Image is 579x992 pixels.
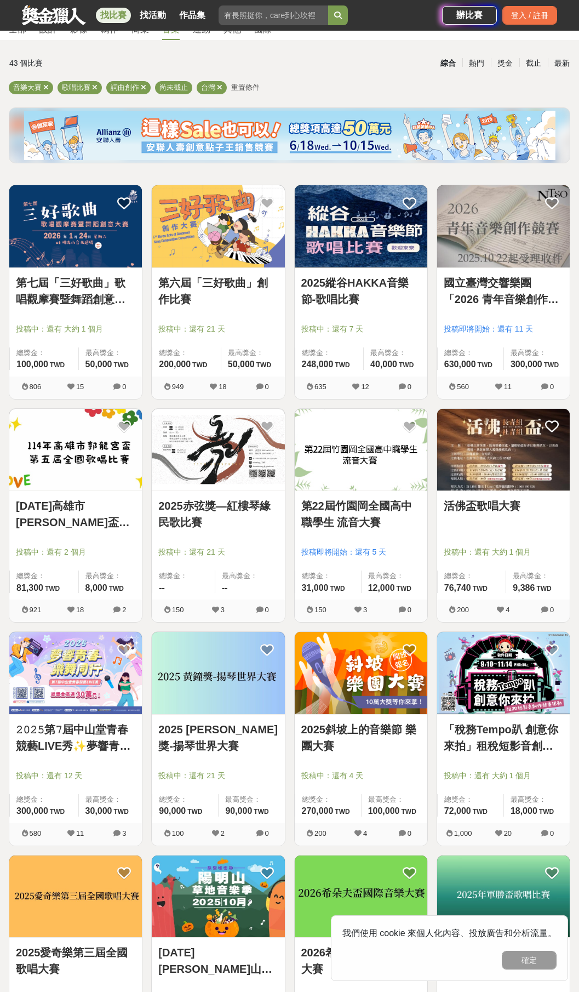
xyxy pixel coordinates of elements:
span: TWD [109,585,124,592]
span: 最高獎金： [225,794,278,805]
span: 0 [265,383,269,391]
img: Cover Image [9,409,142,491]
span: 15 [76,383,84,391]
span: 投稿中：還有 2 個月 [16,546,135,558]
a: 辦比賽 [442,6,497,25]
img: Cover Image [9,632,142,714]
span: 100,000 [368,806,400,816]
span: 72,000 [444,806,471,816]
span: 76,740 [444,583,471,592]
span: 投稿中：還有 大約 1 個月 [444,546,563,558]
span: 最高獎金： [511,794,563,805]
span: 200 [457,606,469,614]
span: 最高獎金： [222,571,278,581]
span: TWD [330,585,345,592]
span: 300,000 [16,806,48,816]
img: Cover Image [437,856,570,938]
span: 總獎金： [302,347,357,358]
span: 總獎金： [444,794,497,805]
span: 投稿中：還有 21 天 [158,323,278,335]
span: 0 [122,383,126,391]
span: 90,000 [225,806,252,816]
span: 總獎金： [444,347,497,358]
span: 40,000 [370,360,397,369]
span: TWD [192,361,207,369]
a: Cover Image [152,185,284,268]
span: TWD [536,585,551,592]
a: Cover Image [9,185,142,268]
span: 2 [221,829,225,837]
a: 2025赤弦獎—紅樓琴緣民歌比賽 [158,498,278,531]
span: 最高獎金： [85,347,136,358]
span: 歌唱比賽 [62,83,90,92]
span: 18 [219,383,226,391]
span: 0 [408,829,411,837]
span: 最高獎金： [370,347,421,358]
div: 43 個比賽 [9,54,196,73]
a: Cover Image [437,409,570,492]
span: 50,000 [85,360,112,369]
span: TWD [50,808,65,816]
span: 150 [314,606,326,614]
span: 最高獎金： [228,347,278,358]
span: 台灣 [201,83,215,92]
span: TWD [256,361,271,369]
a: 找比賽 [96,8,131,23]
a: 2026希朵夫盃國際音樂大賽 [301,944,421,977]
span: TWD [335,361,349,369]
span: TWD [397,585,411,592]
span: 投稿即將開始：還有 11 天 [444,323,563,335]
div: 熱門 [462,54,491,73]
span: 最高獎金： [368,794,421,805]
span: 投稿中：還有 21 天 [158,770,278,782]
img: Cover Image [437,632,570,714]
span: 0 [265,829,269,837]
div: 綜合 [434,54,462,73]
a: Cover Image [152,409,284,492]
span: 0 [265,606,269,614]
span: TWD [114,808,129,816]
a: [DATE]高雄市[PERSON_NAME]盃第五屆全國歌唱比賽 [16,498,135,531]
span: 100 [172,829,184,837]
span: 2 [122,606,126,614]
a: 國立臺灣交響樂團「2026 青年音樂創作競賽」 [444,275,563,307]
span: TWD [187,808,202,816]
span: 0 [408,383,411,391]
span: 0 [550,606,554,614]
span: 9,386 [513,583,535,592]
a: 找活動 [135,8,170,23]
span: 50,000 [228,360,255,369]
a: Cover Image [437,185,570,268]
span: 尚未截止 [159,83,188,92]
a: Cover Image [9,409,142,492]
span: 總獎金： [159,347,214,358]
img: Cover Image [295,632,427,714]
span: 總獎金： [444,571,500,581]
span: 18 [76,606,84,614]
span: 949 [172,383,184,391]
div: 登入 / 註冊 [502,6,557,25]
a: Cover Image [295,856,427,938]
img: Cover Image [295,185,427,267]
a: 2025愛奇樂第三屆全國歌唱大賽 [16,944,135,977]
a: 𝟸𝟶𝟸𝟻第𝟽屆中山堂青春競藝LIVE秀✨夢響青春⭐️樂舞同行🎶 [16,721,135,754]
span: 12,000 [368,583,395,592]
span: -- [222,583,228,592]
img: Cover Image [295,409,427,491]
span: 8,000 [85,583,107,592]
a: Cover Image [295,185,427,268]
span: 投稿中：還有 21 天 [158,546,278,558]
a: Cover Image [9,856,142,938]
a: Cover Image [152,856,284,938]
div: 截止 [519,54,548,73]
span: 投稿中：還有 7 天 [301,323,421,335]
span: 重置條件 [231,83,260,92]
span: 總獎金： [16,794,72,805]
a: 作品集 [175,8,210,23]
button: 確定 [502,951,557,970]
span: 12 [361,383,369,391]
img: Cover Image [152,632,284,714]
span: 0 [550,383,554,391]
span: 投稿中：還有 大約 1 個月 [444,770,563,782]
img: Cover Image [9,185,142,267]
